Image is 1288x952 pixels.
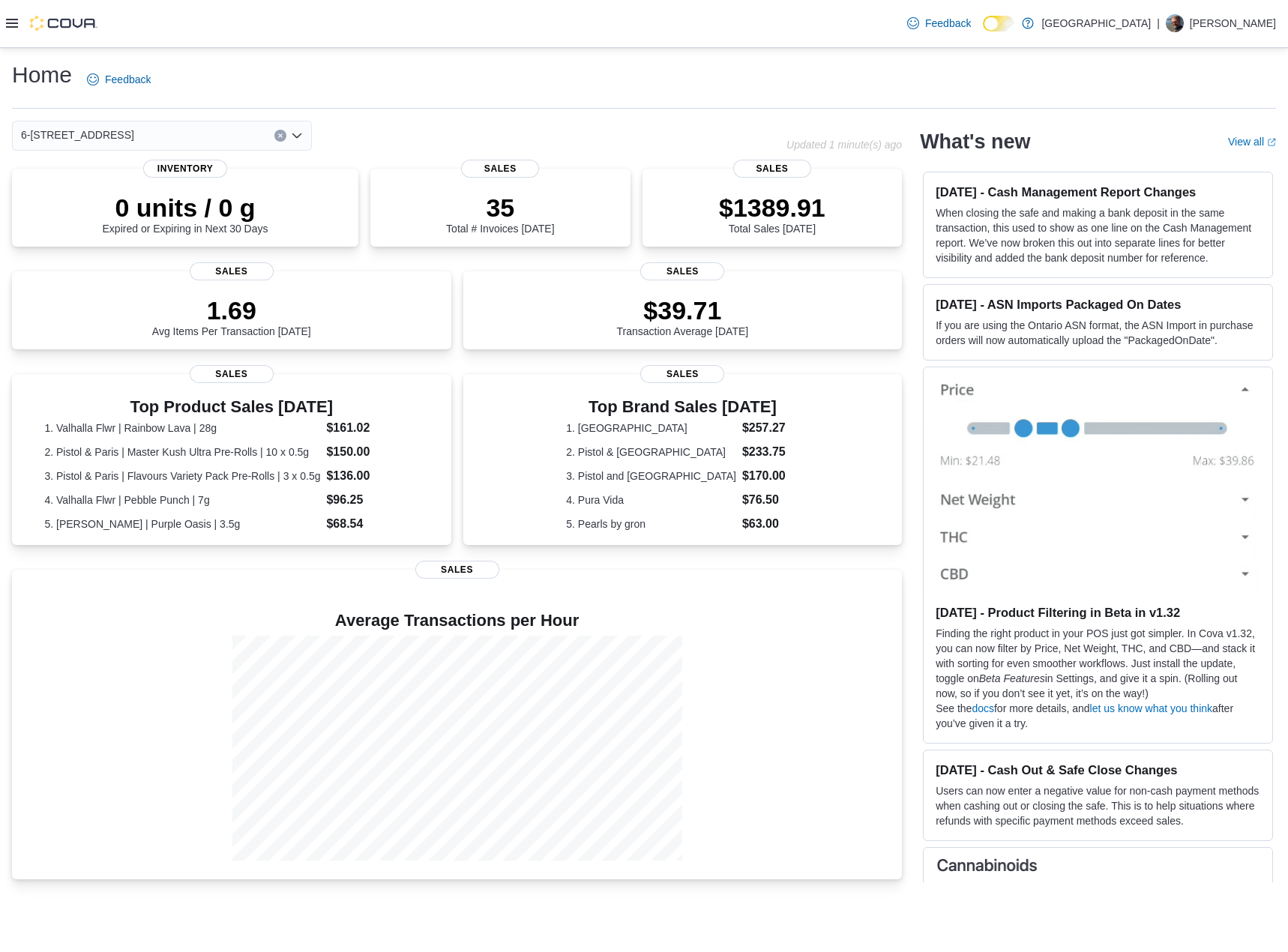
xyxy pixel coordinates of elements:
[936,184,1260,199] h3: [DATE] - Cash Management Report Changes
[44,469,320,483] dt: 3. Pistol & Paris | Flavours Variety Pack Pre-Rolls | 3 x 0.5g
[901,8,977,38] a: Feedback
[326,491,418,509] dd: $96.25
[936,318,1260,348] p: If you are using the Ontario ASN format, the ASN Import in purchase orders will now automatically...
[30,16,97,31] img: Cova
[12,60,72,90] h1: Home
[326,443,418,461] dd: $150.00
[742,491,799,509] dd: $76.50
[742,467,799,485] dd: $170.00
[190,365,274,383] span: Sales
[1166,14,1184,32] div: Chris Clay
[143,160,227,178] span: Inventory
[742,443,799,461] dd: $233.75
[326,515,418,533] dd: $68.54
[786,139,902,151] p: Updated 1 minute(s) ago
[152,295,311,325] p: 1.69
[326,467,418,485] dd: $136.00
[44,445,320,460] dt: 2. Pistol & Paris | Master Kush Ultra Pre-Rolls | 10 x 0.5g
[719,193,825,223] p: $1389.91
[274,130,286,142] button: Clear input
[566,492,736,507] dt: 4. Pura Vida
[566,421,736,436] dt: 1. [GEOGRAPHIC_DATA]
[936,297,1260,312] h3: [DATE] - ASN Imports Packaged On Dates
[983,16,1014,31] input: Dark Mode
[21,126,134,144] span: 6-[STREET_ADDRESS]
[617,295,749,325] p: $39.71
[1190,14,1276,32] p: [PERSON_NAME]
[742,419,799,437] dd: $257.27
[461,160,539,178] span: Sales
[972,702,994,714] a: docs
[44,516,320,531] dt: 5. [PERSON_NAME] | Purple Oasis | 3.5g
[936,626,1260,701] p: Finding the right product in your POS just got simpler. In Cova v1.32, you can now filter by Pric...
[719,193,825,235] div: Total Sales [DATE]
[733,160,811,178] span: Sales
[640,365,724,383] span: Sales
[640,262,724,280] span: Sales
[1090,702,1212,714] a: let us know what you think
[983,31,984,32] span: Dark Mode
[936,762,1260,777] h3: [DATE] - Cash Out & Safe Close Changes
[936,205,1260,265] p: When closing the safe and making a bank deposit in the same transaction, this used to show as one...
[105,72,151,87] span: Feedback
[742,515,799,533] dd: $63.00
[1041,14,1151,32] p: [GEOGRAPHIC_DATA]
[44,421,320,436] dt: 1. Valhalla Flwr | Rainbow Lava | 28g
[566,469,736,483] dt: 3. Pistol and [GEOGRAPHIC_DATA]
[925,16,971,31] span: Feedback
[446,193,554,223] p: 35
[291,130,303,142] button: Open list of options
[566,445,736,460] dt: 2. Pistol & [GEOGRAPHIC_DATA]
[936,701,1260,731] p: See the for more details, and after you’ve given it a try.
[1228,136,1276,148] a: View allExternal link
[24,612,890,630] h4: Average Transactions per Hour
[81,64,157,94] a: Feedback
[979,672,1045,684] em: Beta Features
[936,605,1260,620] h3: [DATE] - Product Filtering in Beta in v1.32
[415,561,499,579] span: Sales
[44,398,418,416] h3: Top Product Sales [DATE]
[190,262,274,280] span: Sales
[936,783,1260,828] p: Users can now enter a negative value for non-cash payment methods when cashing out or closing the...
[103,193,268,235] div: Expired or Expiring in Next 30 Days
[566,398,798,416] h3: Top Brand Sales [DATE]
[617,295,749,337] div: Transaction Average [DATE]
[152,295,311,337] div: Avg Items Per Transaction [DATE]
[1157,14,1160,32] p: |
[44,492,320,507] dt: 4. Valhalla Flwr | Pebble Punch | 7g
[566,516,736,531] dt: 5. Pearls by gron
[103,193,268,223] p: 0 units / 0 g
[326,419,418,437] dd: $161.02
[920,130,1030,154] h2: What's new
[446,193,554,235] div: Total # Invoices [DATE]
[1267,138,1276,147] svg: External link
